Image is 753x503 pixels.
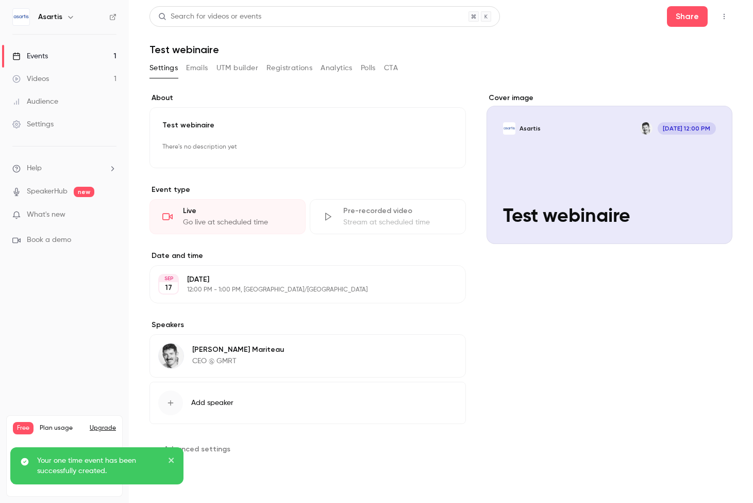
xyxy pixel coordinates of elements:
p: [DATE] [187,274,411,285]
label: Cover image [487,93,732,103]
div: Pre-recorded video [343,206,453,216]
div: LiveGo live at scheduled time [149,199,306,234]
iframe: Noticeable Trigger [104,210,116,220]
p: Your one time event has been successfully created. [37,456,161,476]
div: Audience [12,96,58,107]
div: Stream at scheduled time [343,217,453,228]
span: Add speaker [191,398,233,408]
span: Plan usage [40,424,83,432]
button: close [168,456,175,468]
span: Advanced settings [164,444,230,455]
div: Live [183,206,293,216]
span: Free [13,422,34,434]
p: Test webinaire [162,120,453,131]
h1: Test webinaire [149,43,732,56]
p: Event type [149,185,466,195]
img: Asartis [13,9,29,25]
div: Videos [12,74,49,84]
p: There's no description yet [162,139,453,155]
button: Upgrade [90,424,116,432]
a: SpeakerHub [27,186,68,197]
h6: Asartis [38,12,62,22]
button: Registrations [266,60,312,76]
button: Add speaker [149,382,466,424]
div: Search for videos or events [158,11,261,22]
section: Cover image [487,93,732,244]
label: Date and time [149,251,466,261]
div: Pre-recorded videoStream at scheduled time [310,199,466,234]
button: Analytics [321,60,353,76]
button: UTM builder [216,60,258,76]
p: 17 [165,283,172,293]
li: help-dropdown-opener [12,163,116,174]
div: Events [12,51,48,61]
p: [PERSON_NAME] Mariteau [192,345,284,355]
p: 12:00 PM - 1:00 PM, [GEOGRAPHIC_DATA]/[GEOGRAPHIC_DATA] [187,286,411,294]
button: Polls [361,60,376,76]
button: Share [667,6,708,27]
span: Book a demo [27,235,71,246]
span: What's new [27,209,65,220]
label: About [149,93,466,103]
section: Advanced settings [149,441,466,457]
span: Help [27,163,42,174]
div: Go live at scheduled time [183,217,293,228]
label: Speakers [149,320,466,330]
button: Emails [186,60,208,76]
button: Advanced settings [149,441,237,457]
div: SEP [159,275,178,282]
div: Guillaume Mariteau[PERSON_NAME] MariteauCEO @ GMRT [149,334,466,378]
div: Settings [12,119,54,129]
p: CEO @ GMRT [192,356,284,366]
span: new [74,187,94,197]
button: Settings [149,60,178,76]
button: CTA [384,60,398,76]
img: Guillaume Mariteau [159,344,183,368]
